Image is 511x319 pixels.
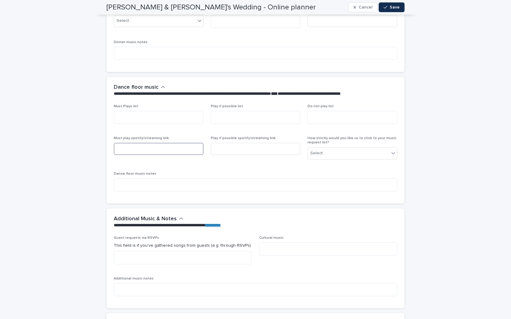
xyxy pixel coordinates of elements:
[390,5,400,9] span: Save
[114,242,252,249] p: This field is if you've gathered songs from guests (e.g. through RSVPs)
[114,216,177,222] h2: Additional Music & Notes
[114,236,159,240] span: Guest requests via RSVPs
[114,277,154,280] span: Additional music notes
[211,105,243,108] span: Play if possible list
[114,172,156,176] span: Dance floor music notes
[310,150,325,156] div: Select...
[308,105,334,108] span: Do not play list
[114,216,183,222] button: Additional Music & Notes
[114,84,165,91] button: Dance floor music
[211,136,276,140] span: Play if possible spotify/streaming link
[379,2,405,12] button: Save
[114,84,158,91] h2: Dance floor music
[114,40,148,44] span: Dinner music notes
[116,18,132,24] div: Select...
[106,3,316,12] h2: [PERSON_NAME] & [PERSON_NAME]'s Wedding - Online planner
[308,136,396,144] span: How strictly would you like us to stick to your music request list?
[359,5,372,9] span: Cancel
[114,105,138,108] span: Must Plays list
[114,136,169,140] span: Must play spotify/streaming link
[348,2,377,12] button: Cancel
[259,236,283,240] span: Cultural music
